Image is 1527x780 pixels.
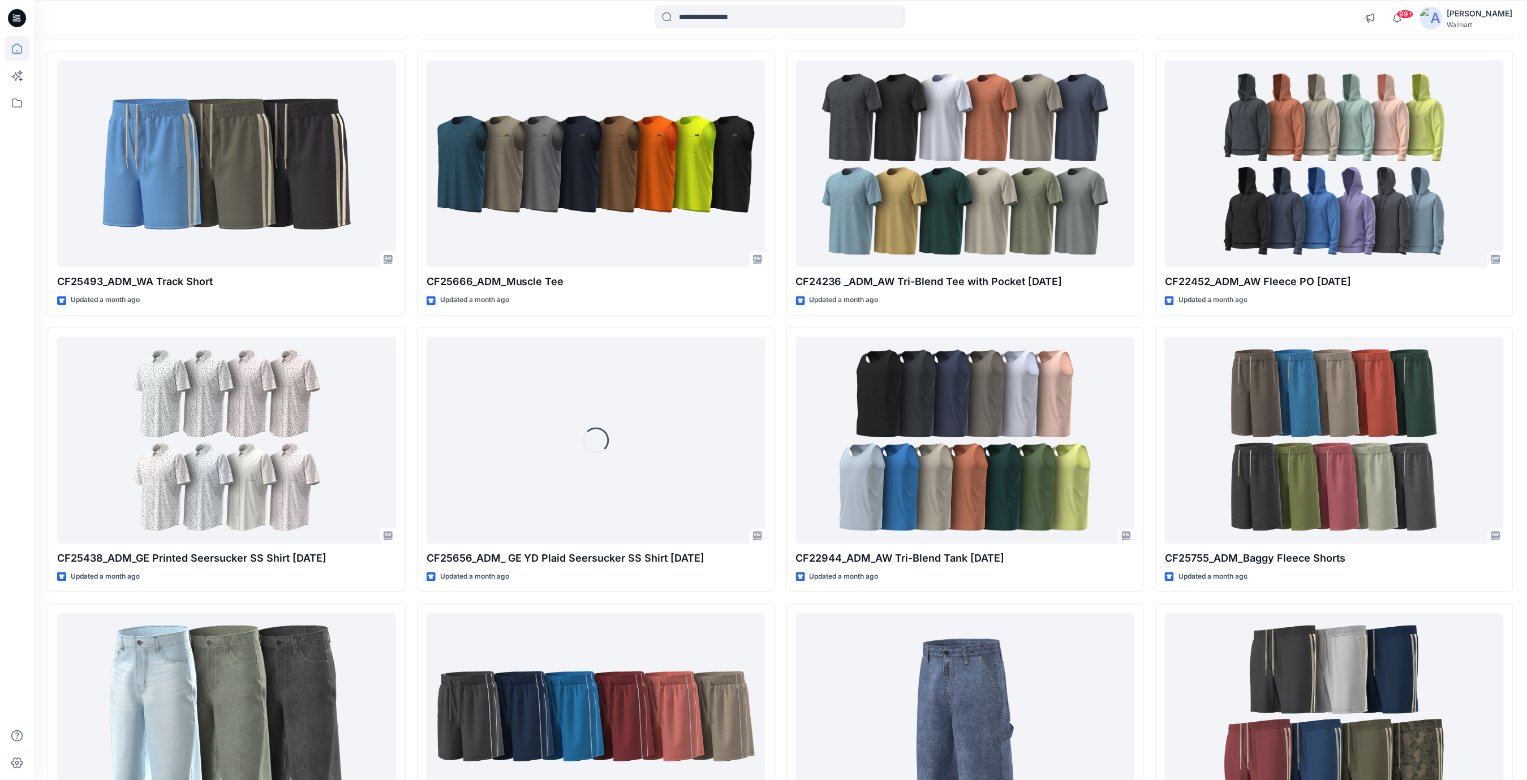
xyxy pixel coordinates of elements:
span: 99+ [1397,10,1414,19]
a: CF25666_ADM_Muscle Tee [427,61,765,268]
div: [PERSON_NAME] [1447,7,1513,20]
p: CF22944_ADM_AW Tri-Blend Tank [DATE] [796,551,1135,567]
p: CF25666_ADM_Muscle Tee [427,274,765,290]
p: Updated a month ago [1178,571,1248,583]
p: Updated a month ago [1178,295,1248,307]
p: Updated a month ago [71,295,140,307]
p: CF25438_ADM_GE Printed Seersucker SS Shirt [DATE] [57,551,396,567]
p: CF24236 _ADM_AW Tri-Blend Tee with Pocket [DATE] [796,274,1135,290]
a: CF22944_ADM_AW Tri-Blend Tank 15JUL25 [796,337,1135,544]
p: Updated a month ago [810,295,879,307]
a: CF25493_ADM_WA Track Short [57,61,396,268]
p: CF25755_ADM_Baggy Fleece Shorts [1165,551,1504,567]
a: CF24236 _ADM_AW Tri-Blend Tee with Pocket 14MAR25 [796,61,1135,268]
div: Walmart [1447,20,1513,29]
p: CF25493_ADM_WA Track Short [57,274,396,290]
p: CF25656_ADM_ GE YD Plaid Seersucker SS Shirt [DATE] [427,551,765,567]
a: CF25755_ADM_Baggy Fleece Shorts [1165,337,1504,544]
img: avatar [1420,7,1443,29]
a: CF25438_ADM_GE Printed Seersucker SS Shirt 09MAY25 [57,337,396,544]
p: Updated a month ago [71,571,140,583]
a: CF22452_ADM_AW Fleece PO 03OCT24 [1165,61,1504,268]
p: Updated a month ago [810,571,879,583]
p: Updated a month ago [440,571,509,583]
p: CF22452_ADM_AW Fleece PO [DATE] [1165,274,1504,290]
p: Updated a month ago [440,295,509,307]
